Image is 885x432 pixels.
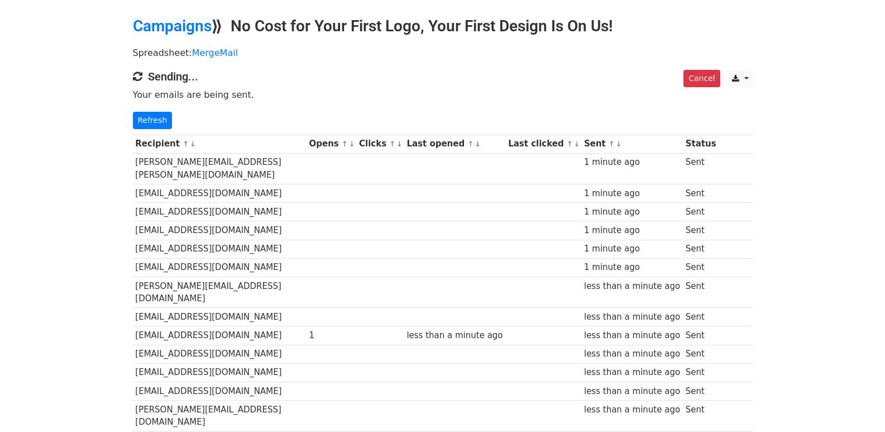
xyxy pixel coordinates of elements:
a: ↓ [475,140,481,148]
td: Sent [683,184,719,203]
a: Campaigns [133,17,212,35]
div: 1 minute ago [584,224,680,237]
div: less than a minute ago [584,348,680,360]
th: Last clicked [505,135,581,153]
td: [EMAIL_ADDRESS][DOMAIN_NAME] [133,258,307,277]
td: [EMAIL_ADDRESS][DOMAIN_NAME] [133,382,307,400]
a: ↑ [467,140,473,148]
a: MergeMail [192,48,238,58]
td: [EMAIL_ADDRESS][DOMAIN_NAME] [133,326,307,345]
td: [EMAIL_ADDRESS][DOMAIN_NAME] [133,184,307,203]
div: 1 minute ago [584,156,680,169]
th: Clicks [356,135,404,153]
div: less than a minute ago [584,311,680,324]
div: 1 [309,329,353,342]
th: Opens [307,135,357,153]
div: less than a minute ago [584,329,680,342]
td: Sent [683,308,719,326]
div: 1 minute ago [584,187,680,200]
th: Recipient [133,135,307,153]
a: ↑ [567,140,573,148]
td: Sent [683,345,719,363]
div: 1 minute ago [584,243,680,255]
td: Sent [683,240,719,258]
div: 1 minute ago [584,261,680,274]
div: 1 minute ago [584,206,680,219]
div: less than a minute ago [584,366,680,379]
a: ↓ [396,140,403,148]
a: Refresh [133,112,173,129]
td: [EMAIL_ADDRESS][DOMAIN_NAME] [133,345,307,363]
div: less than a minute ago [584,385,680,398]
a: ↓ [616,140,622,148]
th: Status [683,135,719,153]
td: [EMAIL_ADDRESS][DOMAIN_NAME] [133,363,307,382]
th: Last opened [404,135,506,153]
td: Sent [683,203,719,221]
a: ↑ [389,140,395,148]
td: [PERSON_NAME][EMAIL_ADDRESS][DOMAIN_NAME] [133,400,307,431]
div: less than a minute ago [584,403,680,416]
p: Spreadsheet: [133,47,753,59]
p: Your emails are being sent. [133,89,753,101]
td: Sent [683,326,719,345]
td: Sent [683,153,719,184]
a: ↓ [574,140,580,148]
td: [EMAIL_ADDRESS][DOMAIN_NAME] [133,240,307,258]
th: Sent [581,135,683,153]
a: ↑ [342,140,348,148]
div: less than a minute ago [584,280,680,293]
td: Sent [683,277,719,308]
td: Sent [683,382,719,400]
h2: ⟫ No Cost for Your First Logo, Your First Design Is On Us! [133,17,753,36]
a: ↓ [190,140,196,148]
div: less than a minute ago [406,329,503,342]
td: [EMAIL_ADDRESS][DOMAIN_NAME] [133,221,307,240]
td: Sent [683,363,719,382]
td: Sent [683,221,719,240]
a: ↑ [609,140,615,148]
td: Sent [683,400,719,431]
a: ↑ [183,140,189,148]
td: [EMAIL_ADDRESS][DOMAIN_NAME] [133,203,307,221]
td: [PERSON_NAME][EMAIL_ADDRESS][DOMAIN_NAME] [133,277,307,308]
td: Sent [683,258,719,277]
iframe: Chat Widget [829,378,885,432]
h4: Sending... [133,70,753,83]
a: Cancel [683,70,720,87]
td: [EMAIL_ADDRESS][DOMAIN_NAME] [133,308,307,326]
a: ↓ [349,140,355,148]
td: [PERSON_NAME][EMAIL_ADDRESS][PERSON_NAME][DOMAIN_NAME] [133,153,307,184]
